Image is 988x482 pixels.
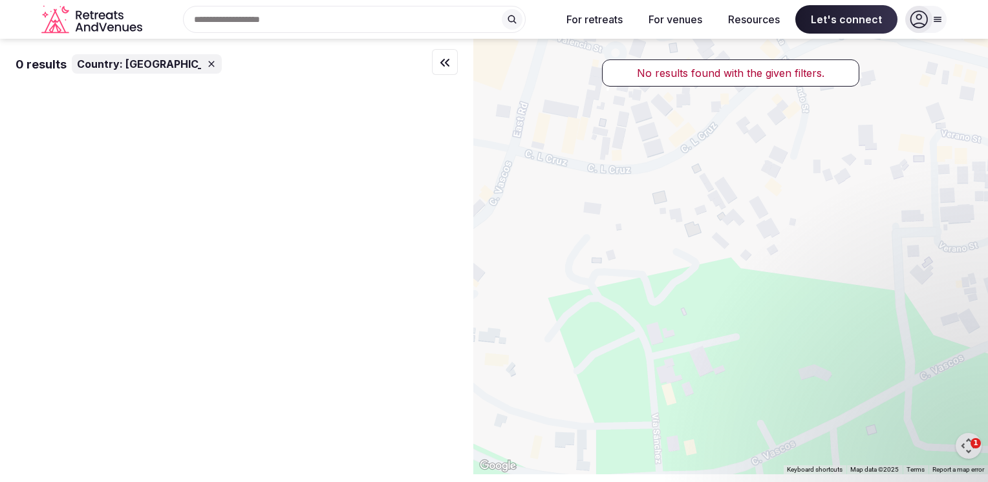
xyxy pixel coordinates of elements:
span: 1 [971,438,981,448]
span: Let's connect [795,5,897,34]
iframe: Intercom live chat [944,438,975,469]
button: Resources [718,5,790,34]
div: 0 results [16,56,67,72]
span: Map data ©2025 [850,466,899,473]
a: Terms [907,466,925,473]
img: Google [477,457,519,474]
button: For retreats [556,5,633,34]
span: Country: [77,57,123,71]
p: No results found with the given filters. [637,65,824,81]
a: Report a map error [932,466,984,473]
span: [GEOGRAPHIC_DATA] [125,57,237,71]
a: Open this area in Google Maps (opens a new window) [477,457,519,474]
svg: Retreats and Venues company logo [41,5,145,34]
button: Keyboard shortcuts [787,465,843,474]
button: For venues [638,5,713,34]
a: Visit the homepage [41,5,145,34]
